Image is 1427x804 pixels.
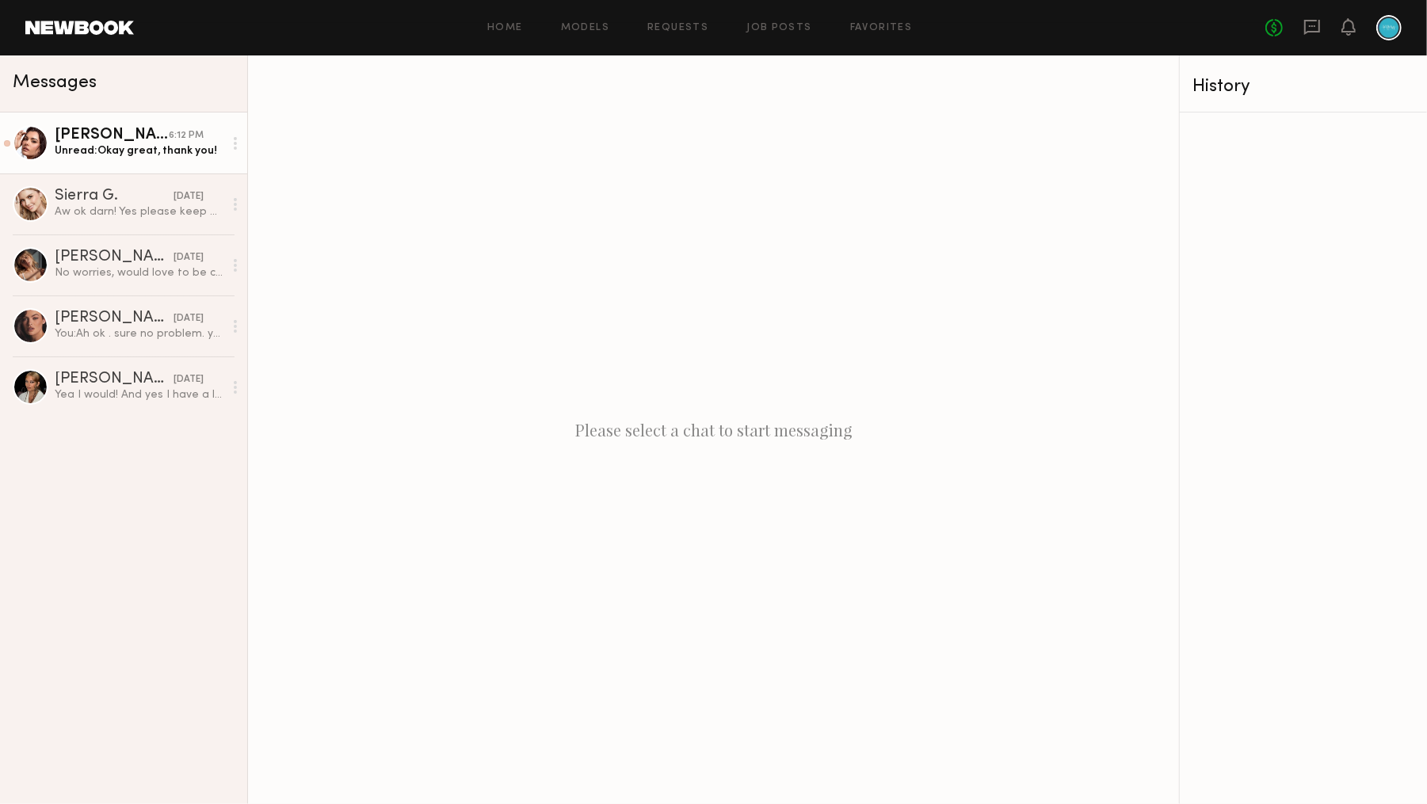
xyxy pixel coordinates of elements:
[55,326,223,341] div: You: Ah ok . sure no problem. yeah pasadena is far.
[55,189,174,204] div: Sierra G.
[850,23,913,33] a: Favorites
[487,23,523,33] a: Home
[55,128,169,143] div: [PERSON_NAME]
[174,250,204,265] div: [DATE]
[169,128,204,143] div: 6:12 PM
[174,311,204,326] div: [DATE]
[746,23,812,33] a: Job Posts
[55,204,223,219] div: Aw ok darn! Yes please keep me in mind for the next one :)
[55,311,174,326] div: [PERSON_NAME]
[13,74,97,92] span: Messages
[55,250,174,265] div: [PERSON_NAME]
[1192,78,1414,96] div: History
[55,265,223,280] div: No worries, would love to be considered in the future. Have a great shoot!
[55,143,223,158] div: Unread: Okay great, thank you!
[55,387,223,402] div: Yea I would! And yes I have a lot of experience speaking on camera!
[174,372,204,387] div: [DATE]
[248,55,1179,804] div: Please select a chat to start messaging
[561,23,609,33] a: Models
[174,189,204,204] div: [DATE]
[647,23,708,33] a: Requests
[55,372,174,387] div: [PERSON_NAME]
